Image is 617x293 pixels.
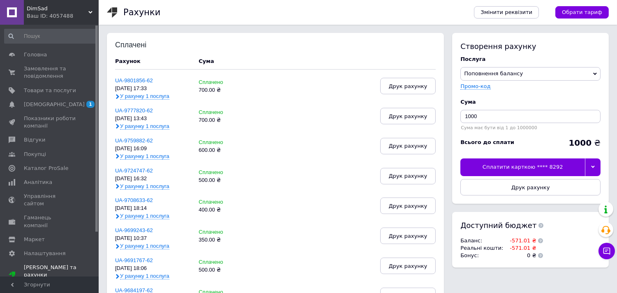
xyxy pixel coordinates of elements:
div: Сплачені [115,41,169,49]
span: У рахунку 1 послуга [120,123,169,130]
span: 1 [86,101,95,108]
td: -571.01 ₴ [506,237,536,244]
td: Реальні кошти : [460,244,505,252]
div: 700.00 ₴ [199,87,250,93]
input: Введіть суму [460,110,601,123]
div: Сума має бути від 1 до 1000000 [460,125,601,130]
h1: Рахунки [123,7,160,17]
span: Покупці [24,151,46,158]
span: Друк рахунку [389,203,428,209]
div: Сплачено [199,229,250,235]
span: Гаманець компанії [24,214,76,229]
span: Відгуки [24,136,45,144]
a: UA-9699243-62 [115,227,153,233]
span: DimSad [27,5,88,12]
button: Друк рахунку [380,168,436,184]
div: 400.00 ₴ [199,207,250,213]
input: Пошук [4,29,97,44]
span: Друк рахунку [389,113,428,119]
span: Показники роботи компанії [24,115,76,130]
a: UA-9708633-62 [115,197,153,203]
span: У рахунку 1 послуга [120,183,169,190]
div: [DATE] 13:43 [115,116,190,122]
span: Друк рахунку [389,263,428,269]
button: Чат з покупцем [599,243,615,259]
span: Маркет [24,236,45,243]
div: 600.00 ₴ [199,147,250,153]
span: Налаштування [24,250,66,257]
a: UA-9777820-62 [115,107,153,114]
span: Доступний бюджет [460,220,536,230]
button: Друк рахунку [380,198,436,214]
div: Послуга [460,56,601,63]
div: Сплачено [199,170,250,176]
span: Головна [24,51,47,58]
div: [DATE] 17:33 [115,86,190,92]
button: Друк рахунку [380,108,436,124]
span: Друк рахунку [511,184,550,191]
span: У рахунку 1 послуга [120,213,169,219]
div: Cума [199,58,214,65]
div: Сплачено [199,259,250,265]
span: [DEMOGRAPHIC_DATA] [24,101,85,108]
div: 700.00 ₴ [199,117,250,123]
div: Сплачено [199,140,250,146]
td: Бонус : [460,252,505,259]
span: Поповнення балансу [464,70,523,77]
span: Друк рахунку [389,173,428,179]
span: У рахунку 1 послуга [120,153,169,160]
a: UA-9691767-62 [115,257,153,263]
div: Створення рахунку [460,41,601,51]
div: Сплатити карткою **** 8292 [460,158,585,176]
a: UA-9724747-62 [115,167,153,174]
button: Друк рахунку [380,138,436,154]
b: 1000 [568,138,592,148]
span: У рахунку 1 послуга [120,93,169,100]
span: Аналітика [24,179,52,186]
a: Обрати тариф [555,6,609,19]
span: Управління сайтом [24,193,76,207]
span: [PERSON_NAME] та рахунки [24,264,99,286]
span: Товари та послуги [24,87,76,94]
span: Друк рахунку [389,83,428,89]
div: Сплачено [199,79,250,86]
span: Каталог ProSale [24,165,68,172]
div: 500.00 ₴ [199,177,250,184]
div: Рахунок [115,58,190,65]
span: У рахунку 1 послуга [120,273,169,279]
div: [DATE] 10:37 [115,235,190,242]
button: Друк рахунку [380,228,436,244]
a: UA-9801856-62 [115,77,153,84]
a: Змінити реквізити [474,6,539,19]
div: [DATE] 18:14 [115,205,190,212]
button: Друк рахунку [460,179,601,195]
label: Промо-код [460,83,490,89]
div: ₴ [568,139,601,147]
button: Друк рахунку [380,258,436,274]
span: Друк рахунку [389,143,428,149]
span: У рахунку 1 послуга [120,243,169,249]
div: Всього до сплати [460,139,514,146]
div: 350.00 ₴ [199,237,250,243]
div: [DATE] 16:32 [115,176,190,182]
span: Замовлення та повідомлення [24,65,76,80]
td: 0 ₴ [506,252,536,259]
button: Друк рахунку [380,78,436,94]
div: Сплачено [199,199,250,205]
span: Змінити реквізити [481,9,532,16]
a: UA-9759882-62 [115,137,153,144]
div: Ваш ID: 4057488 [27,12,99,20]
span: Друк рахунку [389,233,428,239]
div: [DATE] 18:06 [115,265,190,272]
td: Баланс : [460,237,505,244]
div: Сплачено [199,109,250,116]
div: Cума [460,98,601,106]
td: -571.01 ₴ [506,244,536,252]
div: [DATE] 16:09 [115,146,190,152]
span: Обрати тариф [562,9,602,16]
div: 500.00 ₴ [199,267,250,273]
